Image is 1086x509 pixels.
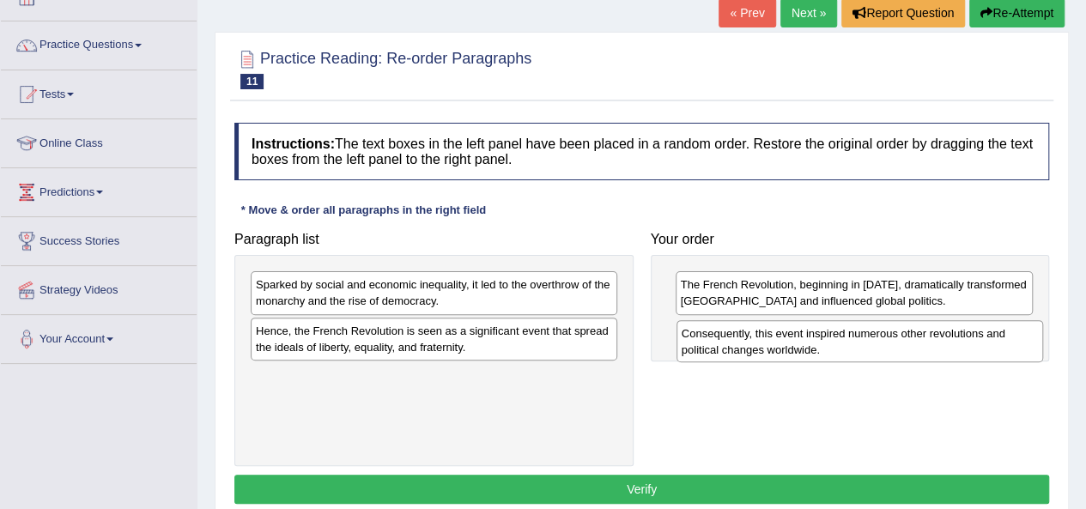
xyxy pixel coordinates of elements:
[1,21,197,64] a: Practice Questions
[251,318,617,361] div: Hence, the French Revolution is seen as a significant event that spread the ideals of liberty, eq...
[1,266,197,309] a: Strategy Videos
[234,202,493,218] div: * Move & order all paragraphs in the right field
[234,232,634,247] h4: Paragraph list
[676,320,1043,363] div: Consequently, this event inspired numerous other revolutions and political changes worldwide.
[240,74,264,89] span: 11
[1,119,197,162] a: Online Class
[651,232,1050,247] h4: Your order
[1,217,197,260] a: Success Stories
[234,475,1049,504] button: Verify
[234,46,531,89] h2: Practice Reading: Re-order Paragraphs
[676,271,1034,314] div: The French Revolution, beginning in [DATE], dramatically transformed [GEOGRAPHIC_DATA] and influe...
[251,271,617,314] div: Sparked by social and economic inequality, it led to the overthrow of the monarchy and the rise o...
[252,136,335,151] b: Instructions:
[234,123,1049,180] h4: The text boxes in the left panel have been placed in a random order. Restore the original order b...
[1,168,197,211] a: Predictions
[1,70,197,113] a: Tests
[1,315,197,358] a: Your Account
